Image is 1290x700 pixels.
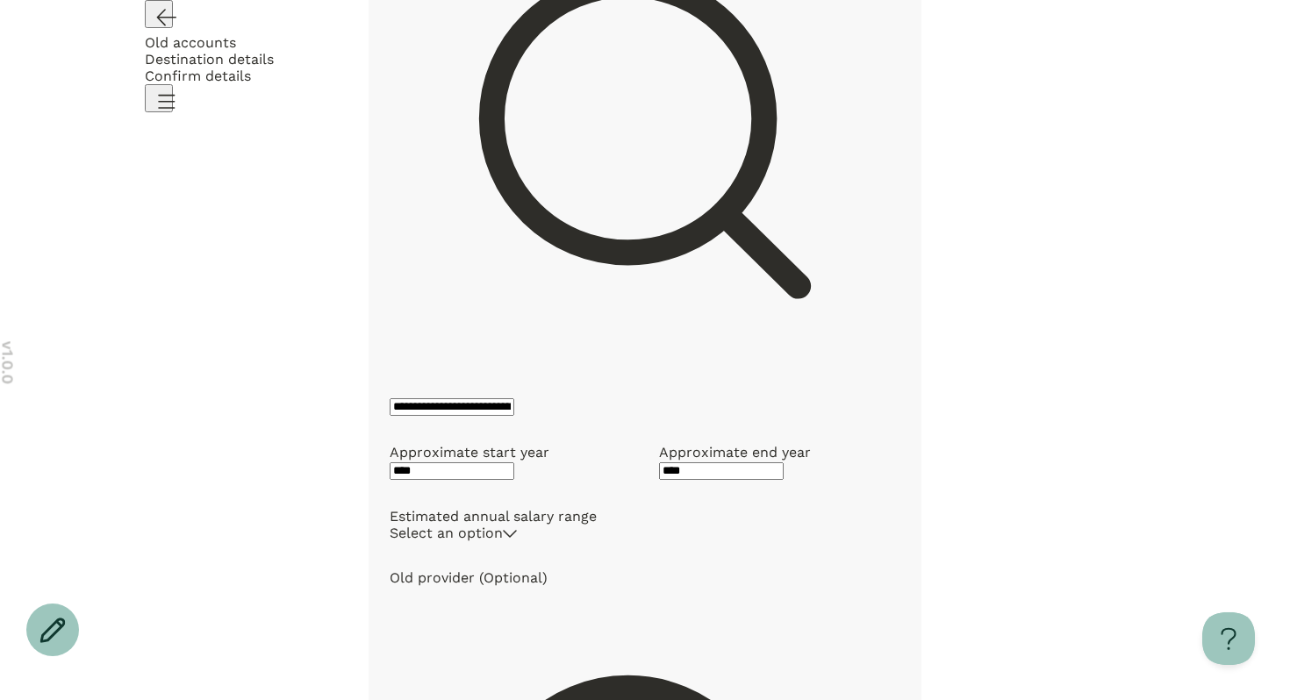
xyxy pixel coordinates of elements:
[1202,612,1255,665] iframe: Help Scout Beacon - Open
[145,84,173,112] button: Open menu
[145,51,274,68] span: Destination details
[390,508,597,525] label: Estimated annual salary range
[390,569,548,586] label: Old provider (Optional)
[390,444,549,461] label: Approximate start year
[145,68,251,84] span: Confirm details
[145,34,236,51] span: Old accounts
[659,444,811,461] label: Approximate end year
